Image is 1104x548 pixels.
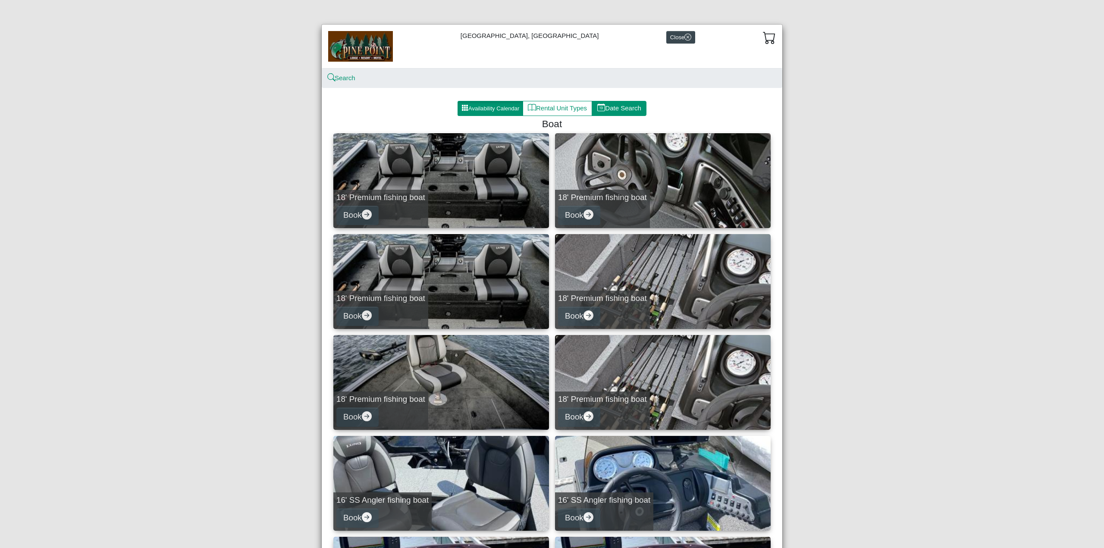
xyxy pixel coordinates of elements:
h5: 16' SS Angler fishing boat [558,495,650,505]
svg: x circle [684,34,691,41]
svg: grid3x3 gap fill [461,104,468,111]
svg: arrow right circle fill [583,210,593,219]
div: [GEOGRAPHIC_DATA], [GEOGRAPHIC_DATA] [322,25,782,68]
svg: arrow right circle fill [362,310,372,320]
h5: 18' Premium fishing boat [336,294,425,304]
button: bookRental Unit Types [523,101,592,116]
a: searchSearch [328,74,355,81]
button: Closex circle [666,31,695,44]
button: Bookarrow right circle fill [558,508,600,528]
button: Bookarrow right circle fill [558,206,600,225]
h5: 18' Premium fishing boat [558,294,647,304]
h4: Boat [337,118,767,130]
svg: calendar date [597,103,605,112]
h5: 18' Premium fishing boat [336,395,425,404]
svg: arrow right circle fill [362,512,372,522]
svg: arrow right circle fill [583,411,593,421]
button: calendar dateDate Search [592,101,646,116]
button: Bookarrow right circle fill [336,508,379,528]
h5: 16' SS Angler fishing boat [336,495,429,505]
h5: 18' Premium fishing boat [336,193,425,203]
button: Bookarrow right circle fill [558,407,600,427]
svg: arrow right circle fill [362,210,372,219]
svg: book [528,103,536,112]
svg: arrow right circle fill [583,310,593,320]
img: b144ff98-a7e1-49bd-98da-e9ae77355310.jpg [328,31,393,61]
button: grid3x3 gap fillAvailability Calendar [458,101,523,116]
svg: arrow right circle fill [583,512,593,522]
button: Bookarrow right circle fill [336,407,379,427]
button: Bookarrow right circle fill [336,206,379,225]
svg: search [328,75,335,81]
h5: 18' Premium fishing boat [558,193,647,203]
svg: arrow right circle fill [362,411,372,421]
button: Bookarrow right circle fill [336,307,379,326]
svg: cart [763,31,776,44]
h5: 18' Premium fishing boat [558,395,647,404]
button: Bookarrow right circle fill [558,307,600,326]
